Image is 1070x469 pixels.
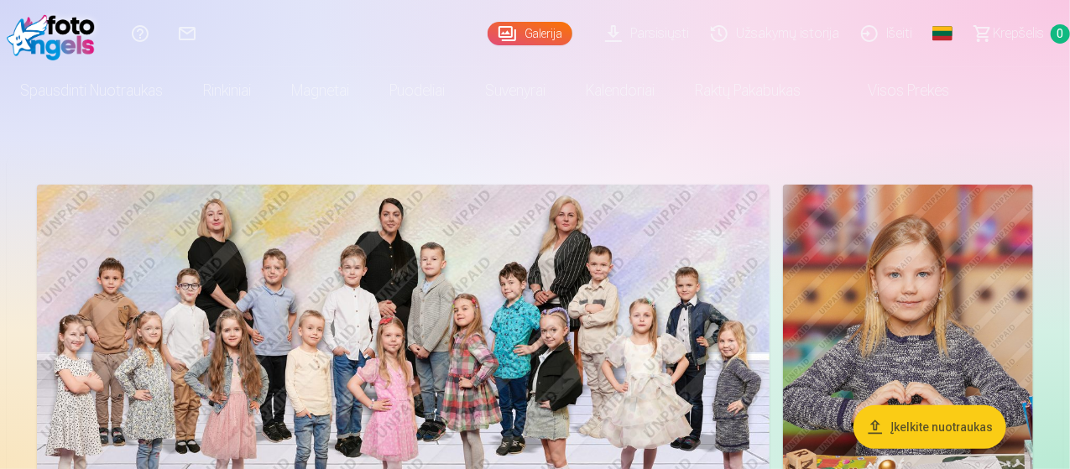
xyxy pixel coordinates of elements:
[821,67,969,114] a: Visos prekės
[465,67,566,114] a: Suvenyrai
[675,67,821,114] a: Raktų pakabukas
[853,405,1006,449] button: Įkelkite nuotraukas
[7,7,103,60] img: /fa5
[271,67,369,114] a: Magnetai
[369,67,465,114] a: Puodeliai
[566,67,675,114] a: Kalendoriai
[993,23,1044,44] span: Krepšelis
[1051,24,1070,44] span: 0
[488,22,572,45] a: Galerija
[183,67,271,114] a: Rinkiniai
